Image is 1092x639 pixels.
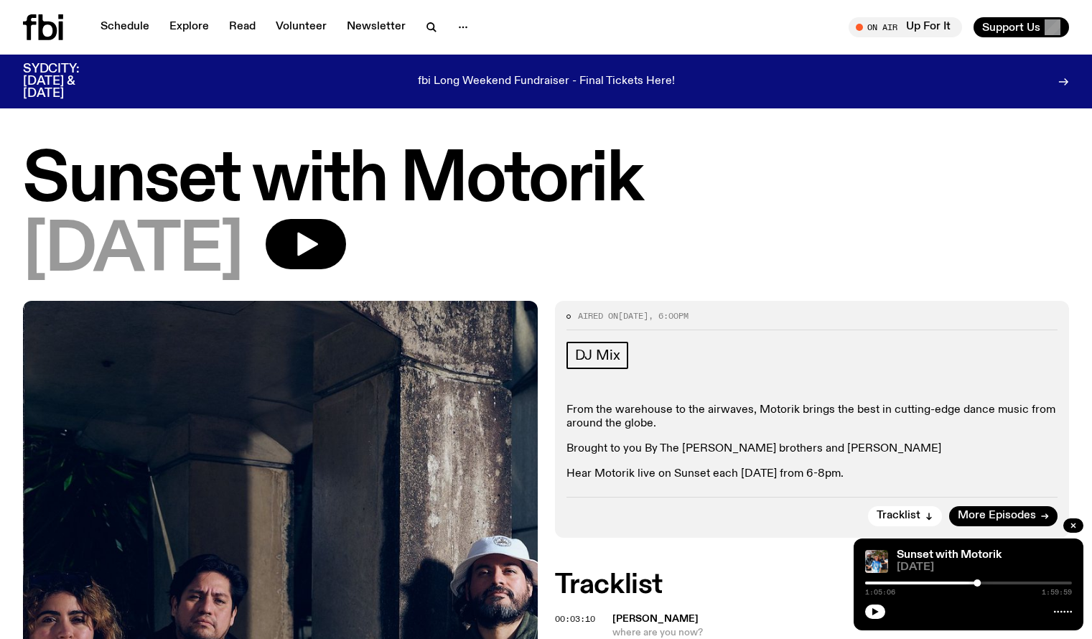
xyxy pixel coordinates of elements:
[958,510,1036,521] span: More Episodes
[578,310,618,322] span: Aired on
[897,562,1072,573] span: [DATE]
[648,310,689,322] span: , 6:00pm
[92,17,158,37] a: Schedule
[575,348,620,363] span: DJ Mix
[566,342,629,369] a: DJ Mix
[23,63,115,100] h3: SYDCITY: [DATE] & [DATE]
[566,442,1058,456] p: Brought to you By The [PERSON_NAME] brothers and [PERSON_NAME]
[618,310,648,322] span: [DATE]
[161,17,218,37] a: Explore
[267,17,335,37] a: Volunteer
[865,550,888,573] img: Andrew, Reenie, and Pat stand in a row, smiling at the camera, in dappled light with a vine leafe...
[555,572,1070,598] h2: Tracklist
[23,149,1069,213] h1: Sunset with Motorik
[849,17,962,37] button: On AirUp For It
[865,589,895,596] span: 1:05:06
[220,17,264,37] a: Read
[566,467,1058,481] p: Hear Motorik live on Sunset each [DATE] from 6-8pm.
[897,549,1002,561] a: Sunset with Motorik
[555,615,595,623] button: 00:03:10
[418,75,675,88] p: fbi Long Weekend Fundraiser - Final Tickets Here!
[555,613,595,625] span: 00:03:10
[877,510,920,521] span: Tracklist
[949,506,1058,526] a: More Episodes
[566,404,1058,431] p: From the warehouse to the airwaves, Motorik brings the best in cutting-edge dance music from arou...
[23,219,243,284] span: [DATE]
[612,614,699,624] span: [PERSON_NAME]
[1042,589,1072,596] span: 1:59:59
[982,21,1040,34] span: Support Us
[338,17,414,37] a: Newsletter
[868,506,942,526] button: Tracklist
[974,17,1069,37] button: Support Us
